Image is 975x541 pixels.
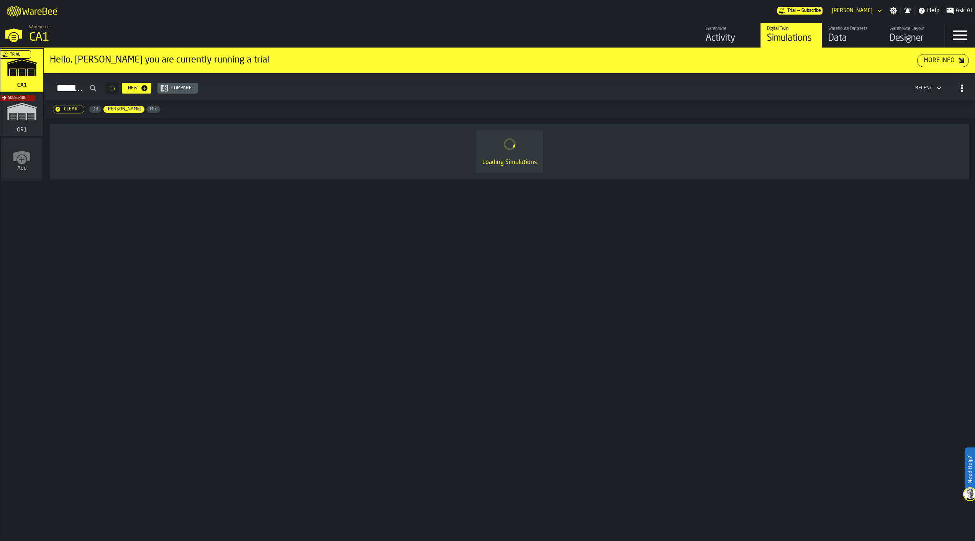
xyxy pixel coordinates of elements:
div: ItemListCard- [44,48,975,73]
label: button-toggle-Menu [945,23,975,48]
div: DropdownMenuValue-4 [915,86,932,91]
div: Designer [890,32,938,44]
span: Warehouse [29,25,50,30]
div: Clear [61,107,81,112]
button: button-Compare [157,83,198,94]
div: Warehouse [706,26,754,31]
div: Hello, [PERSON_NAME] you are currently running a trial [50,54,917,66]
a: link-to-/wh/i/76e2a128-1b54-4d66-80d4-05ae4c277723/pricing/ [777,7,823,15]
span: Subscribe [801,8,821,13]
span: Help [927,6,940,15]
a: link-to-/wh/i/76e2a128-1b54-4d66-80d4-05ae4c277723/designer [883,23,944,48]
div: Digital Twin [767,26,816,31]
span: DB [89,107,101,112]
div: Data [828,32,877,44]
a: link-to-/wh/new [1,138,43,182]
span: Add [17,165,27,171]
label: button-toggle-Notifications [901,7,914,15]
span: Trial [787,8,796,13]
span: — [797,8,800,13]
div: New [125,86,141,91]
div: Menu Subscription [777,7,823,15]
label: button-toggle-Help [915,6,943,15]
div: Loading Simulations [482,158,537,167]
div: Compare [168,86,195,91]
button: button-New [122,83,151,94]
div: DropdownMenuValue-Gregg Arment [829,6,883,15]
div: DropdownMenuValue-Gregg Arment [832,8,873,14]
div: CA1 [29,31,236,44]
label: Need Help? [966,448,974,491]
h2: button-Simulations [44,73,975,100]
div: Warehouse Layout [890,26,938,31]
div: Warehouse Datasets [828,26,877,31]
div: More Info [921,56,958,65]
a: link-to-/wh/i/76e2a128-1b54-4d66-80d4-05ae4c277723/simulations [760,23,822,48]
div: ItemListCard- [50,124,969,179]
label: button-toggle-Ask AI [943,6,975,15]
div: Simulations [767,32,816,44]
label: button-toggle-Settings [887,7,900,15]
a: link-to-/wh/i/02d92962-0f11-4133-9763-7cb092bceeef/simulations [0,93,43,138]
a: link-to-/wh/i/76e2a128-1b54-4d66-80d4-05ae4c277723/simulations [0,49,43,93]
a: link-to-/wh/i/76e2a128-1b54-4d66-80d4-05ae4c277723/feed/ [699,23,760,48]
div: ButtonLoadMore-Loading...-Prev-First-Last [103,82,122,94]
div: Activity [706,32,754,44]
a: link-to-/wh/i/76e2a128-1b54-4d66-80d4-05ae4c277723/data [822,23,883,48]
span: Trial [10,53,20,57]
button: button-More Info [917,54,969,67]
span: Gregg [103,107,144,112]
button: button-Clear [53,105,84,113]
span: Subscribe [8,96,26,100]
span: Mix [147,107,160,112]
span: Ask AI [955,6,972,15]
div: DropdownMenuValue-4 [912,84,943,93]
